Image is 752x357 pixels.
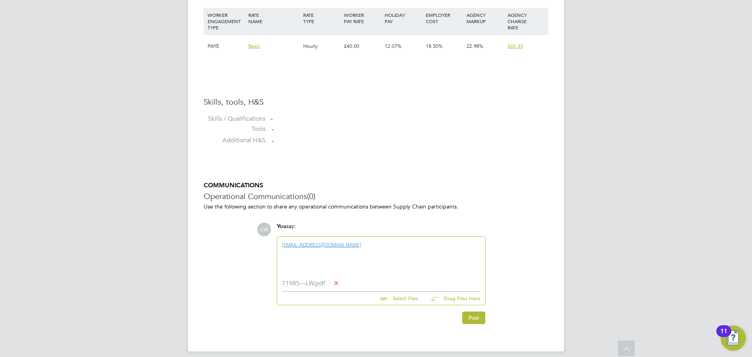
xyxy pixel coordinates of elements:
div: AGENCY MARKUP [465,8,505,28]
div: RATE NAME [246,8,301,28]
h5: COMMUNICATIONS [204,181,548,190]
div: AGENCY CHARGE RATE [506,8,546,34]
span: You [277,223,286,230]
h3: Operational Communications [204,191,548,201]
div: - [271,115,548,123]
span: £65.33 [508,43,523,49]
button: Drag Files Here [425,290,481,307]
li: 71985---LW.pdf [282,280,481,287]
label: Skills / Qualifications [204,115,266,123]
label: Additional H&S [204,136,266,145]
span: (0) [307,191,315,201]
span: LW [257,223,271,236]
span: 12.07% [385,43,401,49]
span: Basic [248,43,260,49]
span: - [272,125,274,133]
div: EMPLOYER COST [424,8,465,28]
div: PAYE [206,35,246,58]
p: Use the following section to share any operational communications between Supply Chain participants. [204,203,548,210]
label: Tools [204,125,266,133]
button: Open Resource Center, 11 new notifications [721,326,746,351]
span: 22.98% [466,43,483,49]
button: Post [462,312,485,324]
div: WORKER PAY RATE [342,8,383,28]
span: - [272,137,274,145]
div: £40.00 [342,35,383,58]
h3: Skills, tools, H&S [204,97,548,107]
a: [EMAIL_ADDRESS][DOMAIN_NAME] [282,241,481,248]
span: 18.50% [426,43,443,49]
div: say: [277,223,486,236]
div: Hourly [301,35,342,58]
div: RATE TYPE [301,8,342,28]
div: 11 [720,331,727,341]
div: HOLIDAY PAY [383,8,423,28]
div: WORKER ENGAGEMENT TYPE [206,8,246,34]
